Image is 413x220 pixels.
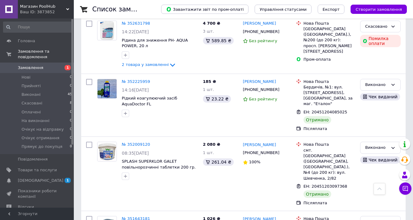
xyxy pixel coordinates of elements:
img: Фото товару [97,142,117,161]
span: 0 [70,127,72,132]
span: Відгуки [18,204,34,210]
span: 1 шт. [203,150,214,155]
span: Очікує на відправку [22,127,64,132]
div: Ваш ID: 3873852 [20,9,74,15]
a: Створити замовлення [344,7,407,11]
a: Фото товару [97,142,117,161]
span: 1 шт. [203,87,214,92]
span: Експорт [323,7,340,12]
div: 589.85 ₴ [203,37,234,44]
span: Скасовані [22,100,42,106]
span: Оплачені [22,109,41,115]
button: Створити замовлення [351,5,407,14]
span: Завантажити звіт по пром-оплаті [166,6,244,12]
span: 0 [70,118,72,124]
a: SPLASH SUPERKLOR GALET повільнорозчинні таблетки 200 гр. 5кг [122,159,196,175]
span: Замовлення та повідомлення [18,49,74,60]
button: Завантажити звіт по пром-оплаті [161,5,248,14]
span: На виконанні [22,118,50,124]
div: Нова Пошта [304,21,355,26]
span: [DEMOGRAPHIC_DATA] [18,178,63,183]
span: Створити замовлення [355,7,402,12]
img: Фото товару [97,79,117,98]
button: Управління статусами [255,5,312,14]
span: Головна [18,38,35,44]
div: Чек виданий [360,93,400,100]
span: Повідомлення [18,157,48,162]
a: Рідина для зниження РH- AQUA POWER, 20 л [122,38,188,48]
div: Пром-оплата [304,57,355,62]
span: 08:35[DATE] [122,151,149,156]
div: 23.22 ₴ [203,95,231,103]
div: Виконано [365,82,388,88]
a: Рідкий коагулюючий засіб AquaDoctor FL [122,96,177,106]
a: № 352225959 [122,79,150,84]
div: [GEOGRAPHIC_DATA] ([GEOGRAPHIC_DATA].), №200 (до 200 кг): просп. [PERSON_NAME][STREET_ADDRESS] [304,26,355,54]
div: Отримано [304,190,331,198]
span: 3 шт. [203,29,214,34]
span: 0 [70,75,72,80]
div: 261.04 ₴ [203,158,234,166]
div: Скасовано [365,23,388,30]
div: смт. [GEOGRAPHIC_DATA] ([GEOGRAPHIC_DATA], [GEOGRAPHIC_DATA].), №4 (до 200 кг): вул. Шевченка, 2/82 [304,148,355,181]
div: Виконано [365,145,388,151]
span: 14:22[DATE] [122,29,149,34]
a: [PERSON_NAME] [243,21,276,26]
div: Помилка оплати [360,35,401,47]
span: Прямує до покупця [22,144,62,149]
span: 0 [70,135,72,141]
div: Нова Пошта [304,142,355,147]
span: 45 [68,92,72,97]
span: Замовлення [18,65,43,71]
a: 2 товара у замовленні [122,62,176,67]
span: 2 товара у замовленні [122,62,169,67]
a: № 352009120 [122,142,150,147]
span: Товари та послуги [18,167,57,173]
button: Чат з покупцем [399,182,411,195]
div: Чек виданий [360,156,400,164]
span: 0 [70,144,72,149]
span: Показники роботи компанії [18,188,57,199]
div: [PHONE_NUMBER] [242,28,281,36]
span: 14:16[DATE] [122,88,149,92]
div: Післяплата [304,200,355,206]
div: Нова Пошта [304,79,355,84]
span: Прийняті [22,83,41,89]
span: 0 [70,83,72,89]
h1: Список замовлень [92,6,155,13]
span: Без рейтингу [249,97,277,101]
img: Фото товару [100,21,114,40]
span: 1 [65,65,71,70]
div: [PHONE_NUMBER] [242,86,281,94]
a: Фото товару [97,79,117,99]
a: № 352631798 [122,21,150,26]
span: Очікує отримання [22,135,59,141]
span: 2 080 ₴ [203,142,220,147]
span: 0 [70,109,72,115]
span: 100% [249,160,260,164]
span: ЕН: 20451204085025 [304,110,347,114]
div: Отримано [304,116,331,124]
a: [PERSON_NAME] [243,142,276,148]
span: 1 [65,178,71,183]
span: ЕН: 20451203097368 [304,184,347,189]
span: 185 ₴ [203,79,216,84]
span: Магазин PoolHub [20,4,66,9]
div: [PHONE_NUMBER] [242,149,281,157]
span: Без рейтингу [249,39,277,43]
a: [PERSON_NAME] [243,79,276,85]
button: Експорт [318,5,345,14]
span: Виконані [22,92,41,97]
span: 8 [70,100,72,106]
input: Пошук [3,22,73,33]
div: Післяплата [304,126,355,132]
div: Бердичів, №1: вул. [STREET_ADDRESS], [GEOGRAPHIC_DATA], за маг. "Еталон" [304,84,355,107]
span: Нові [22,75,30,80]
a: Фото товару [97,21,117,40]
span: Управління статусами [260,7,307,12]
span: 4 700 ₴ [203,21,220,26]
